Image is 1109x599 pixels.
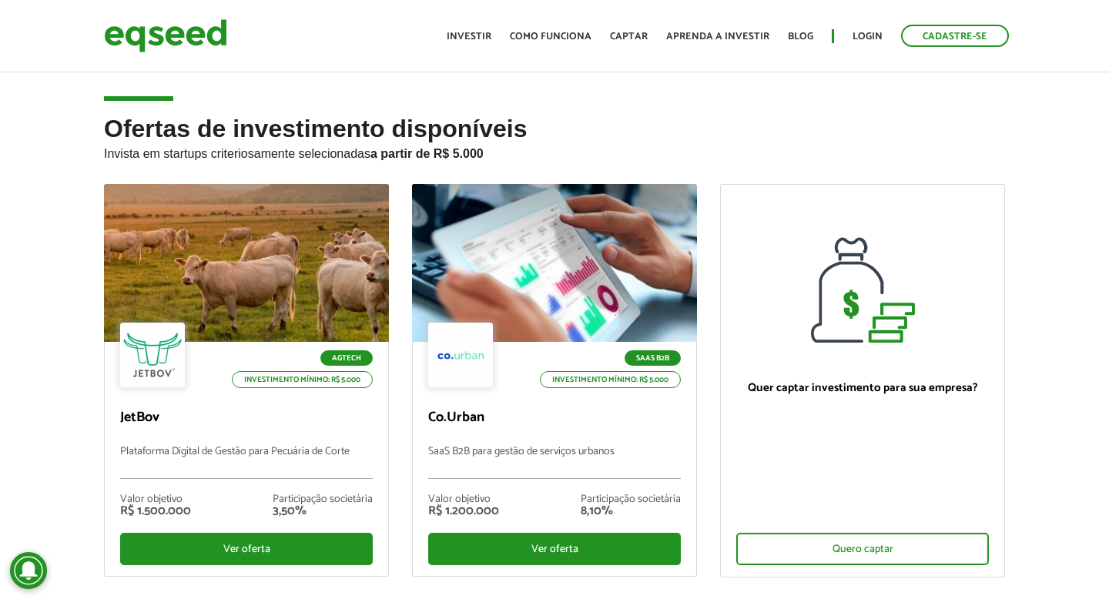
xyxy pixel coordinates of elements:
[581,494,681,505] div: Participação societária
[273,494,373,505] div: Participação societária
[120,494,191,505] div: Valor objetivo
[232,371,373,388] p: Investimento mínimo: R$ 5.000
[901,25,1009,47] a: Cadastre-se
[104,115,1005,184] h2: Ofertas de investimento disponíveis
[736,381,989,395] p: Quer captar investimento para sua empresa?
[412,184,697,577] a: SaaS B2B Investimento mínimo: R$ 5.000 Co.Urban SaaS B2B para gestão de serviços urbanos Valor ob...
[104,142,1005,161] p: Invista em startups criteriosamente selecionadas
[428,446,681,479] p: SaaS B2B para gestão de serviços urbanos
[428,494,499,505] div: Valor objetivo
[273,505,373,517] div: 3,50%
[581,505,681,517] div: 8,10%
[736,533,989,565] div: Quero captar
[610,32,648,42] a: Captar
[320,350,373,366] p: Agtech
[447,32,491,42] a: Investir
[510,32,591,42] a: Como funciona
[853,32,883,42] a: Login
[370,147,484,160] strong: a partir de R$ 5.000
[428,533,681,565] div: Ver oferta
[540,371,681,388] p: Investimento mínimo: R$ 5.000
[788,32,813,42] a: Blog
[120,505,191,517] div: R$ 1.500.000
[720,184,1005,577] a: Quer captar investimento para sua empresa? Quero captar
[428,410,681,427] p: Co.Urban
[120,533,373,565] div: Ver oferta
[120,410,373,427] p: JetBov
[428,505,499,517] div: R$ 1.200.000
[104,15,227,56] img: EqSeed
[625,350,681,366] p: SaaS B2B
[120,446,373,479] p: Plataforma Digital de Gestão para Pecuária de Corte
[666,32,769,42] a: Aprenda a investir
[104,184,389,577] a: Agtech Investimento mínimo: R$ 5.000 JetBov Plataforma Digital de Gestão para Pecuária de Corte V...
